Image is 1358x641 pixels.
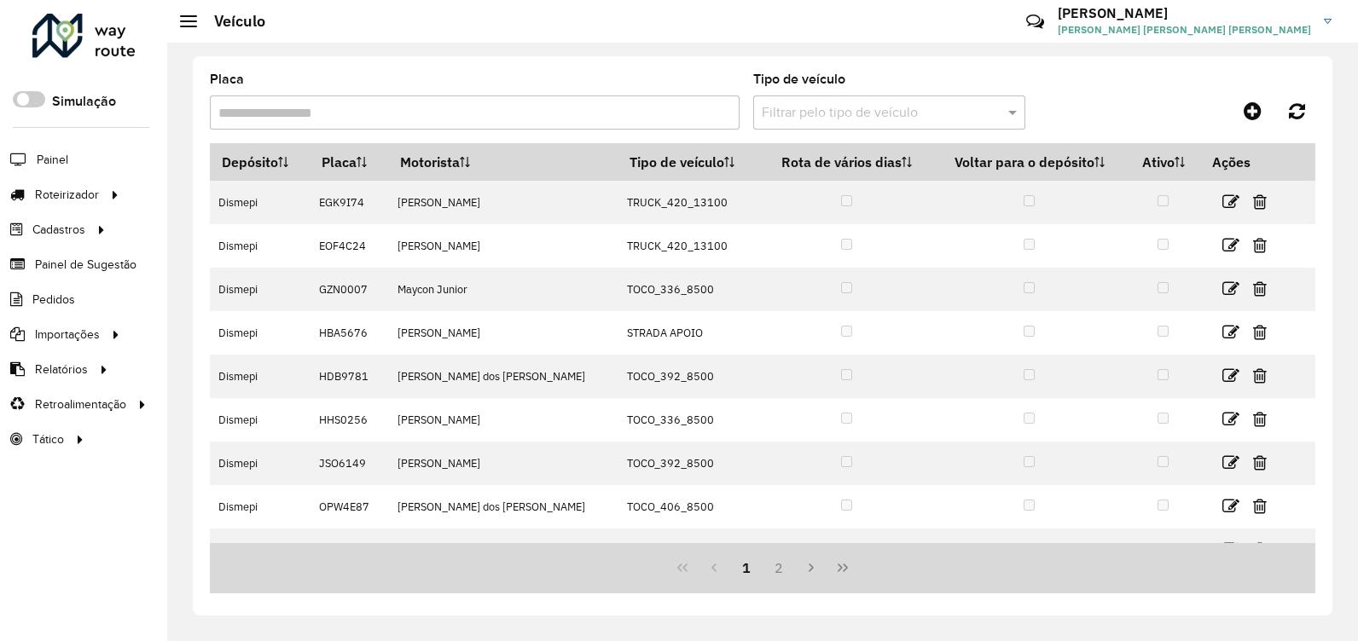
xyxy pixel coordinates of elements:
label: Tipo de veículo [753,69,845,90]
td: Dismepi [210,181,310,224]
th: Voltar para o depósito [932,144,1126,181]
a: Excluir [1253,494,1267,517]
td: TOCO_336_8500 [618,398,761,442]
td: Dismepi [210,442,310,485]
td: TOCO_406_8500 [618,528,761,572]
label: Placa [210,69,244,90]
label: Simulação [52,91,116,112]
td: [PERSON_NAME] [388,311,618,355]
td: OPW4E98 [310,528,389,572]
td: HBA5676 [310,311,389,355]
td: [PERSON_NAME] [388,528,618,572]
td: HHS0256 [310,398,389,442]
td: Dismepi [210,311,310,355]
a: Contato Rápido [1017,3,1053,40]
button: 2 [763,551,795,584]
span: Pedidos [32,291,75,309]
td: EOF4C24 [310,224,389,268]
th: Placa [310,144,389,181]
td: TOCO_392_8500 [618,442,761,485]
a: Editar [1222,494,1239,517]
td: TOCO_336_8500 [618,268,761,311]
a: Editar [1222,407,1239,430]
a: Excluir [1253,538,1267,561]
th: Motorista [388,144,618,181]
th: Rota de vários dias [761,144,932,181]
td: TOCO_406_8500 [618,485,761,528]
a: Editar [1222,234,1239,257]
a: Editar [1222,451,1239,474]
td: GZN0007 [310,268,389,311]
td: Dismepi [210,355,310,398]
button: Last Page [827,551,859,584]
td: OPW4E87 [310,485,389,528]
td: EGK9I74 [310,181,389,224]
span: Painel de Sugestão [35,256,136,274]
span: [PERSON_NAME] [PERSON_NAME] [PERSON_NAME] [1058,22,1311,38]
a: Editar [1222,364,1239,387]
a: Editar [1222,277,1239,300]
td: JSO6149 [310,442,389,485]
td: [PERSON_NAME] dos [PERSON_NAME] [388,485,618,528]
span: Importações [35,326,100,344]
span: Tático [32,430,64,448]
td: Dismepi [210,528,310,572]
th: Tipo de veículo [618,144,761,181]
td: [PERSON_NAME] [388,398,618,442]
a: Editar [1222,320,1239,344]
span: Retroalimentação [35,396,126,413]
button: Next Page [795,551,827,584]
span: Cadastros [32,221,85,239]
th: Ativo [1127,144,1200,181]
td: TRUCK_420_13100 [618,224,761,268]
td: Dismepi [210,224,310,268]
td: Maycon Junior [388,268,618,311]
span: Painel [37,151,68,169]
td: TOCO_392_8500 [618,355,761,398]
a: Excluir [1253,190,1267,213]
a: Excluir [1253,234,1267,257]
span: Relatórios [35,361,88,378]
h2: Veículo [197,12,265,31]
td: HDB9781 [310,355,389,398]
button: 1 [730,551,763,584]
a: Excluir [1253,364,1267,387]
th: Depósito [210,144,310,181]
h3: [PERSON_NAME] [1058,5,1311,21]
a: Editar [1222,538,1239,561]
td: Dismepi [210,485,310,528]
td: TRUCK_420_13100 [618,181,761,224]
a: Excluir [1253,320,1267,344]
td: Dismepi [210,268,310,311]
td: [PERSON_NAME] [388,442,618,485]
a: Excluir [1253,277,1267,300]
a: Excluir [1253,451,1267,474]
td: STRADA APOIO [618,311,761,355]
td: [PERSON_NAME] dos [PERSON_NAME] [388,355,618,398]
th: Ações [1200,144,1303,180]
a: Editar [1222,190,1239,213]
td: [PERSON_NAME] [388,181,618,224]
td: Dismepi [210,398,310,442]
span: Roteirizador [35,186,99,204]
a: Excluir [1253,407,1267,430]
td: [PERSON_NAME] [388,224,618,268]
